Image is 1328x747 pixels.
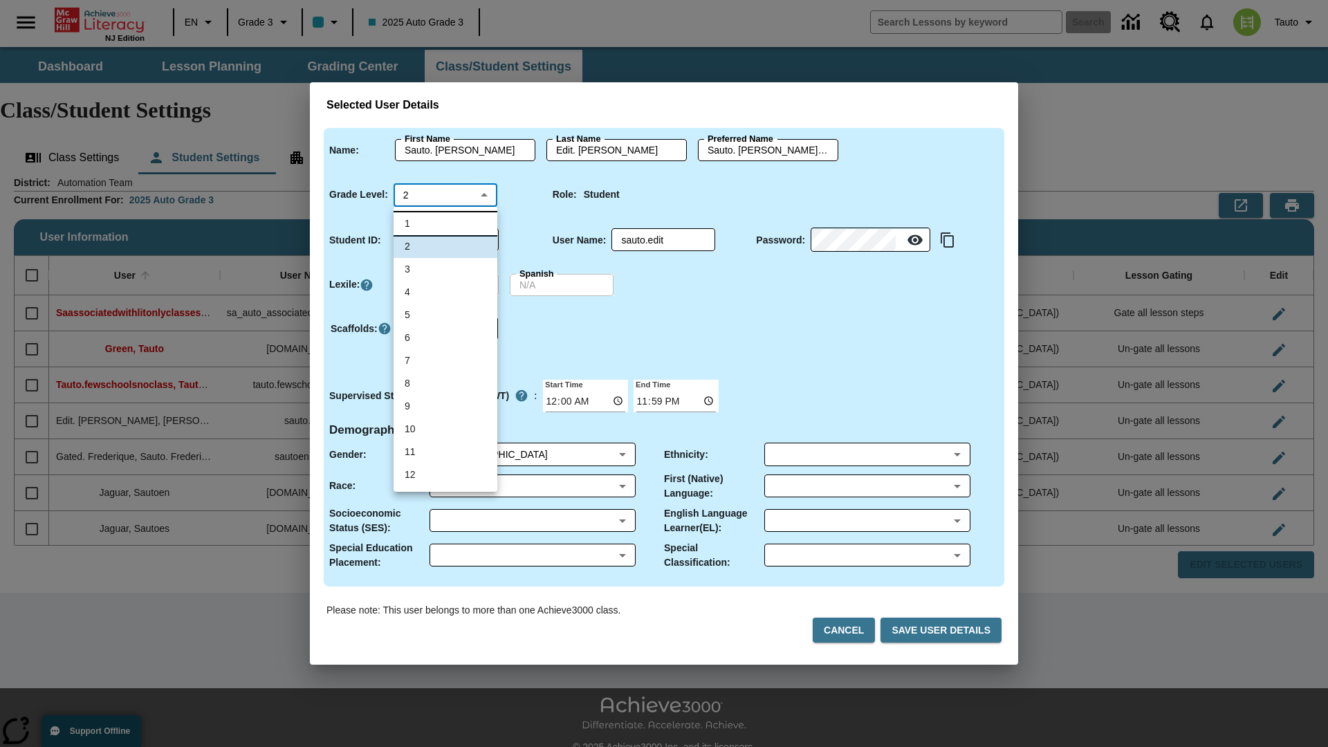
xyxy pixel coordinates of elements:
[394,395,497,418] li: 9
[394,441,497,463] li: 11
[394,212,497,235] li: 1
[394,235,497,258] li: 2
[394,304,497,326] li: 5
[394,258,497,281] li: 3
[394,372,497,395] li: 8
[394,349,497,372] li: 7
[394,463,497,486] li: 12
[394,418,497,441] li: 10
[394,326,497,349] li: 6
[394,281,497,304] li: 4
